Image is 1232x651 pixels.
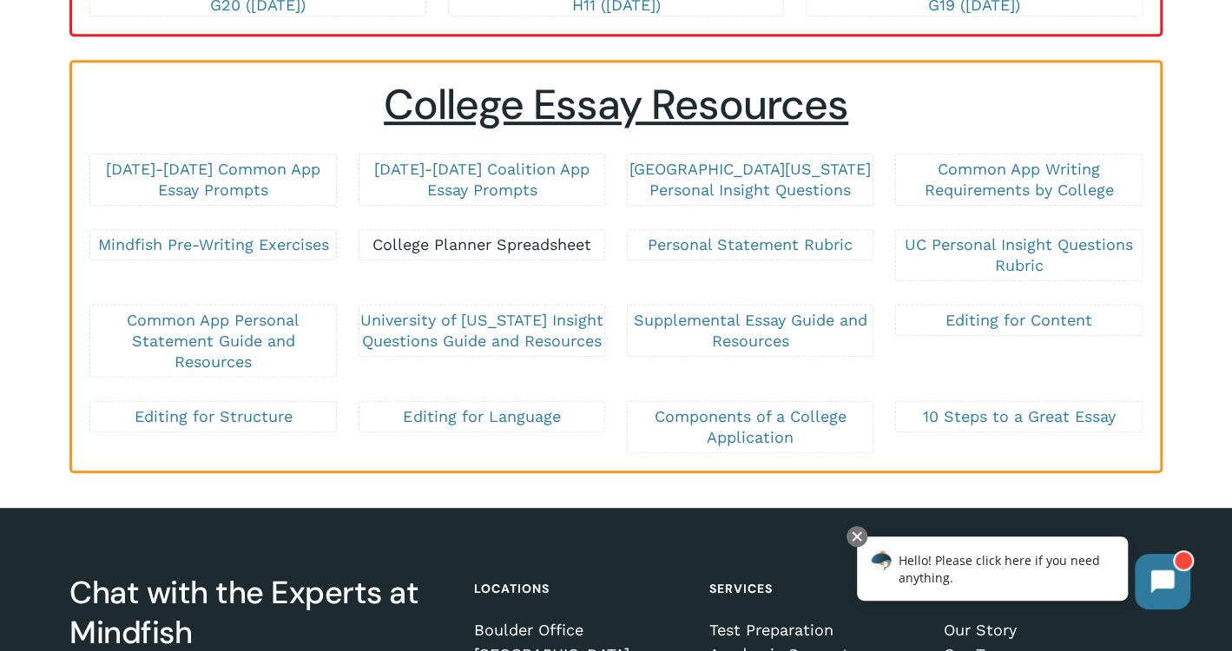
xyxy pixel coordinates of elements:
[135,407,293,425] a: Editing for Structure
[839,523,1208,627] iframe: Chatbot
[106,160,320,199] a: [DATE]-[DATE] Common App Essay Prompts
[924,160,1113,199] a: Common App Writing Requirements by College
[708,621,922,639] a: Test Preparation
[922,407,1115,425] a: 10 Steps to a Great Essay
[403,407,560,425] a: Editing for Language
[708,573,922,604] h4: Services
[374,160,589,199] a: [DATE]-[DATE] Coalition App Essay Prompts
[474,573,688,604] h4: Locations
[360,311,603,350] a: University of [US_STATE] Insight Questions Guide and Resources
[98,235,329,253] a: Mindfish Pre-Writing Exercises
[384,77,848,132] span: College Essay Resources
[372,235,591,253] a: College Planner Spreadsheet
[905,235,1133,274] a: UC Personal Insight Questions Rubric
[127,311,300,371] a: Common App Personal Statement Guide and Resources
[634,311,867,350] a: Supplemental Essay Guide and Resources
[648,235,853,253] a: Personal Statement Rubric
[655,407,847,446] a: Components of a College Application
[945,311,1092,329] a: Editing for Content
[474,621,688,639] a: Boulder Office
[944,621,1157,639] a: Our Story
[629,160,871,199] a: [GEOGRAPHIC_DATA][US_STATE] Personal Insight Questions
